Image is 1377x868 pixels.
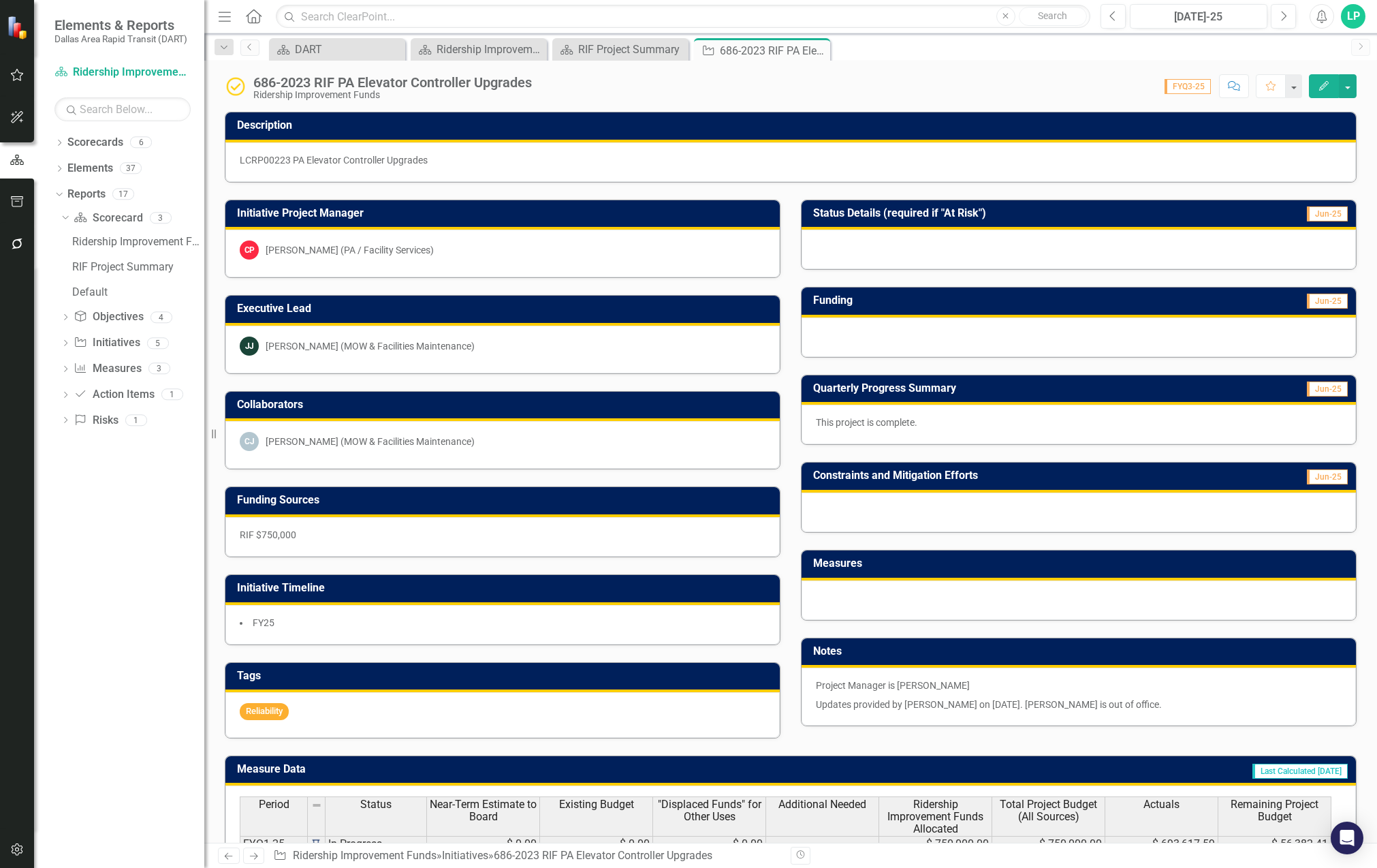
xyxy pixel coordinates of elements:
[494,849,712,862] div: 686-2023 RIF PA Elevator Controller Upgrades
[237,763,699,775] h3: Measure Data
[656,799,763,822] span: "Displaced Funds" for Other Uses
[72,286,204,298] div: Default
[1252,764,1348,779] span: Last Calculated [DATE]
[74,361,141,377] a: Measures
[1307,469,1348,484] span: Jun-25
[237,119,1349,131] h3: Description
[556,41,685,58] a: RIF Project Summary
[1165,79,1211,94] span: FYQ3-25
[161,389,183,401] div: 1
[295,41,402,58] div: DART
[272,41,402,58] a: DART
[578,41,685,58] div: RIF Project Summary
[360,799,392,811] span: Status
[1331,822,1363,854] div: Open Intercom Messenger
[112,188,134,200] div: 17
[237,399,773,411] h3: Collaborators
[74,387,154,403] a: Action Items
[7,16,31,40] img: ClearPoint Strategy
[882,799,989,835] span: Ridership Improvement Funds Allocated
[259,799,289,811] span: Period
[414,41,543,58] a: Ridership Improvement Funds
[816,416,1342,429] p: This project is complete.
[813,557,1349,570] h3: Measures
[311,800,322,811] img: 8DAGhfEEPCf229AAAAAElFTkSuQmCC
[69,255,204,277] a: RIF Project Summary
[276,5,1090,29] input: Search ClearPoint...
[74,211,142,226] a: Scorecard
[74,413,118,429] a: Risks
[995,799,1102,822] span: Total Project Budget (All Sources)
[430,799,537,822] span: Near-Term Estimate to Board
[266,435,475,448] div: [PERSON_NAME] (MOW & Facilities Maintenance)
[240,528,765,542] p: RIF $750,000
[442,849,488,862] a: Initiatives
[253,90,532,100] div: Ridership Improvement Funds
[240,337,259,356] div: JJ
[266,243,434,257] div: [PERSON_NAME] (PA / Facility Services)
[240,432,259,451] div: CJ
[778,799,866,811] span: Additional Needed
[1135,9,1263,25] div: [DATE]-25
[1130,4,1267,29] button: [DATE]-25
[67,187,106,202] a: Reports
[74,309,143,325] a: Objectives
[311,839,321,850] img: a60fEp3wDQni8pZ7I27oqqWuN4cEGC8WR9mYgEmzHXzVrUA4836MBMLMGGum7eqBRhv1oeZWIAJc928VS3AeLM+zMQCTJjr5q...
[813,207,1244,219] h3: Status Details (required if "At Risk")
[120,163,142,174] div: 37
[813,382,1227,394] h3: Quarterly Progress Summary
[125,414,147,426] div: 1
[253,75,532,90] div: 686-2023 RIF PA Elevator Controller Upgrades
[72,261,204,273] div: RIF Project Summary
[237,207,773,219] h3: Initiative Project Manager
[151,311,172,323] div: 4
[130,137,152,149] div: 6
[720,42,827,59] div: 686-2023 RIF PA Elevator Controller Upgrades
[813,469,1239,482] h3: Constraints and Mitigation Efforts
[813,294,1072,307] h3: Funding
[1307,382,1348,397] span: Jun-25
[74,335,140,351] a: Initiatives
[148,363,170,375] div: 3
[69,230,204,252] a: Ridership Improvement Funds
[67,135,123,151] a: Scorecards
[273,848,780,864] div: » »
[1143,799,1180,811] span: Actuals
[69,281,204,303] a: Default
[54,17,187,33] span: Elements & Reports
[150,212,172,223] div: 3
[237,494,773,506] h3: Funding Sources
[813,645,1349,657] h3: Notes
[1307,206,1348,221] span: Jun-25
[237,670,773,682] h3: Tags
[1307,294,1348,309] span: Jun-25
[437,41,543,58] div: Ridership Improvement Funds
[240,153,1342,167] p: LCRP00223 PA Elevator Controller Upgrades
[266,339,475,353] div: [PERSON_NAME] (MOW & Facilities Maintenance)
[816,679,1342,695] p: Project Manager is [PERSON_NAME]
[72,236,204,248] div: Ridership Improvement Funds
[237,582,773,594] h3: Initiative Timeline
[816,695,1342,711] p: Updates provided by [PERSON_NAME] on [DATE]. [PERSON_NAME] is out of office.
[54,65,191,80] a: Ridership Improvement Funds
[240,703,289,720] span: Reliability
[67,161,113,176] a: Elements
[1038,10,1067,21] span: Search
[1221,799,1328,822] span: Remaining Project Budget
[1341,4,1365,29] button: LP
[54,97,191,121] input: Search Below...
[54,33,187,44] small: Dallas Area Rapid Transit (DART)
[1019,7,1087,26] button: Search
[225,76,247,97] img: Complete
[240,241,259,260] div: CP
[253,617,274,628] span: FY25
[293,849,437,862] a: Ridership Improvement Funds
[237,303,773,315] h3: Executive Lead
[147,337,169,349] div: 5
[559,799,634,811] span: Existing Budget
